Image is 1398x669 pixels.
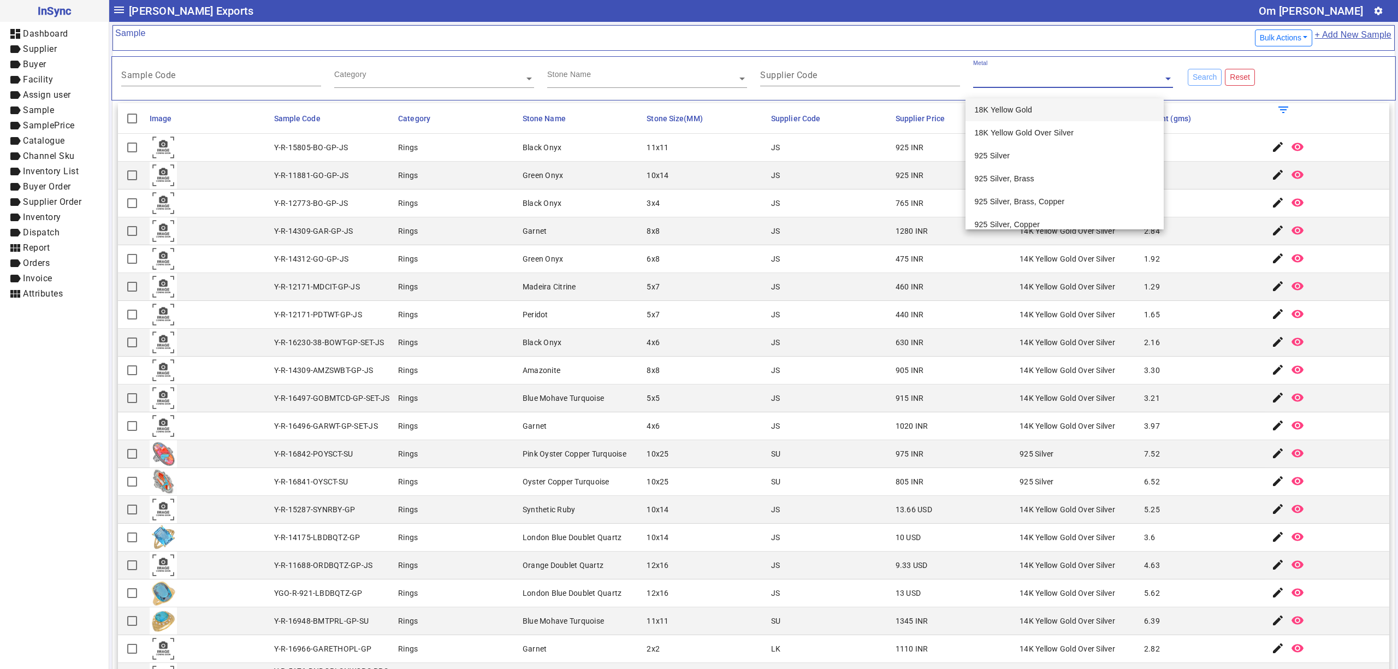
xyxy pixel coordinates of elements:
[771,226,780,236] div: JS
[1271,196,1284,209] mat-icon: edit
[647,226,660,236] div: 8x8
[23,212,61,222] span: Inventory
[274,588,363,599] div: YGO-R-921-LBDBQTZ-GP
[896,365,924,376] div: 905 INR
[647,170,668,181] div: 10x14
[1291,335,1304,348] mat-icon: remove_red_eye
[150,301,177,328] img: comingsoon.png
[274,114,321,123] span: Sample Code
[1291,196,1304,209] mat-icon: remove_red_eye
[1020,532,1115,543] div: 14K Yellow Gold Over Silver
[896,643,928,654] div: 1110 INR
[771,365,780,376] div: JS
[274,253,349,264] div: Y-R-14312-GO-GP-JS
[896,560,928,571] div: 9.33 USD
[1020,421,1115,431] div: 14K Yellow Gold Over Silver
[23,151,75,161] span: Channel Sku
[398,560,418,571] div: Rings
[274,281,360,292] div: Y-R-12171-MDCIT-GP-JS
[1291,530,1304,543] mat-icon: remove_red_eye
[1144,643,1160,654] div: 2.82
[23,28,68,39] span: Dashboard
[1144,615,1160,626] div: 6.39
[274,170,349,181] div: Y-R-11881-GO-GP-JS
[150,468,177,495] img: bbd6b1e1-0411-4a9a-8b1b-424c8a7c29d1
[398,337,418,348] div: Rings
[274,393,390,404] div: Y-R-16497-GOBMTCD-GP-SET-JS
[771,643,781,654] div: LK
[23,120,75,131] span: SamplePrice
[274,643,372,654] div: Y-R-16966-GARETHOPL-GP
[398,421,418,431] div: Rings
[274,560,373,571] div: Y-R-11688-ORDBQTZ-GP-JS
[150,245,177,273] img: comingsoon.png
[1259,2,1363,20] div: Om [PERSON_NAME]
[1291,168,1304,181] mat-icon: remove_red_eye
[523,560,603,571] div: Orange Doublet Quartz
[1291,642,1304,655] mat-icon: remove_red_eye
[771,337,780,348] div: JS
[1271,224,1284,237] mat-icon: edit
[647,588,668,599] div: 12x16
[150,496,177,523] img: comingsoon.png
[647,114,702,123] span: Stone Size(MM)
[647,309,660,320] div: 5x7
[973,59,988,67] div: Metal
[523,448,626,459] div: Pink Oyster Copper Turquoise
[274,448,353,459] div: Y-R-16842-POYSCT-SU
[771,142,780,153] div: JS
[1271,502,1284,516] mat-icon: edit
[9,165,22,178] mat-icon: label
[523,643,547,654] div: Garnet
[1144,393,1160,404] div: 3.21
[23,90,71,100] span: Assign user
[398,448,418,459] div: Rings
[1020,476,1054,487] div: 925 Silver
[274,337,384,348] div: Y-R-16230-38-BOWT-GP-SET-JS
[1020,504,1115,515] div: 14K Yellow Gold Over Silver
[1271,614,1284,627] mat-icon: edit
[771,588,780,599] div: JS
[398,643,418,654] div: Rings
[1144,588,1160,599] div: 5.62
[771,170,780,181] div: JS
[1314,28,1392,48] a: + Add New Sample
[771,281,780,292] div: JS
[1271,252,1284,265] mat-icon: edit
[398,114,430,123] span: Category
[1271,447,1284,460] mat-icon: edit
[523,504,576,515] div: Synthetic Ruby
[274,142,348,153] div: Y-R-15805-BO-GP-JS
[150,114,172,123] span: Image
[398,198,418,209] div: Rings
[647,198,660,209] div: 3x4
[647,448,668,459] div: 10x25
[1144,560,1160,571] div: 4.63
[896,504,932,515] div: 13.66 USD
[398,142,418,153] div: Rings
[9,196,22,209] mat-icon: label
[771,504,780,515] div: JS
[398,253,418,264] div: Rings
[23,227,60,238] span: Dispatch
[398,532,418,543] div: Rings
[150,384,177,412] img: comingsoon.png
[1291,363,1304,376] mat-icon: remove_red_eye
[1271,363,1284,376] mat-icon: edit
[9,73,22,86] mat-icon: label
[771,476,781,487] div: SU
[896,281,924,292] div: 460 INR
[523,393,604,404] div: Blue Mohave Turquoise
[1144,253,1160,264] div: 1.92
[129,2,253,20] span: [PERSON_NAME] Exports
[398,365,418,376] div: Rings
[1020,448,1054,459] div: 925 Silver
[965,98,1163,229] ng-dropdown-panel: Options list
[23,273,52,283] span: Invoice
[23,288,63,299] span: Attributes
[896,476,924,487] div: 805 INR
[771,198,780,209] div: JS
[523,588,622,599] div: London Blue Doublet Quartz
[523,170,564,181] div: Green Onyx
[974,151,1010,160] span: 925 Silver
